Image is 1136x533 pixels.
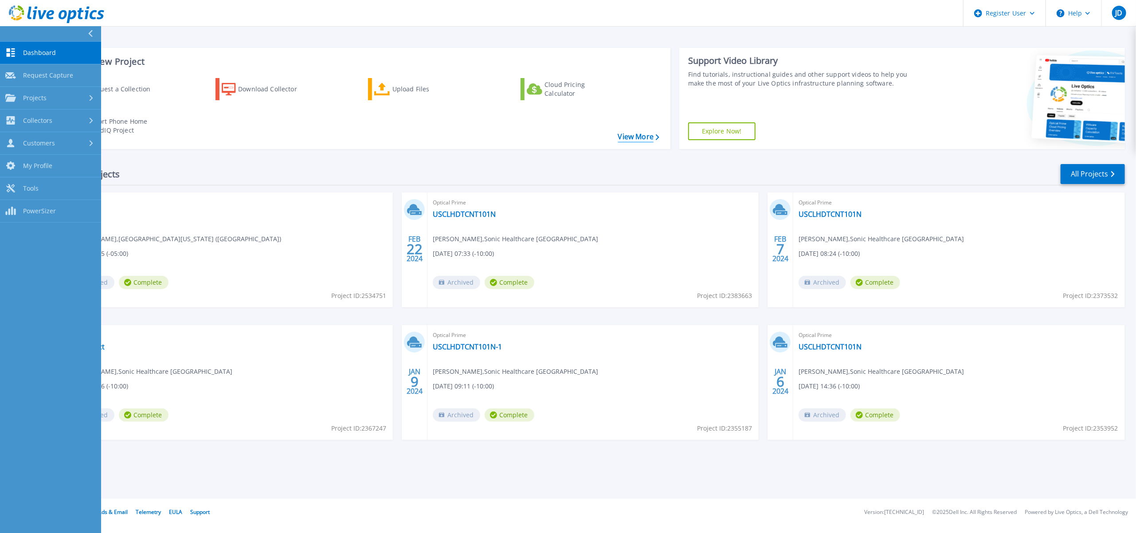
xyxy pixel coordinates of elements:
a: Explore Now! [688,122,756,140]
span: Optical Prime [67,330,388,340]
span: [PERSON_NAME] , Sonic Healthcare [GEOGRAPHIC_DATA] [433,367,598,376]
span: Complete [485,276,534,289]
a: Request a Collection [63,78,162,100]
span: Complete [119,408,168,422]
span: 6 [776,378,784,385]
span: Archived [433,276,480,289]
span: Customers [23,139,55,147]
div: Download Collector [238,80,309,98]
a: All Projects [1061,164,1125,184]
li: © 2025 Dell Inc. All Rights Reserved [932,509,1017,515]
span: Complete [850,276,900,289]
span: Archived [799,276,846,289]
span: Archived [433,408,480,422]
span: 7 [776,245,784,253]
a: USCLHDTCNT101N [799,210,862,219]
span: Archived [799,408,846,422]
span: [PERSON_NAME] , [GEOGRAPHIC_DATA][US_STATE] ([GEOGRAPHIC_DATA]) [67,234,281,244]
span: Optical Prime [433,198,753,208]
span: PowerSizer [23,207,56,215]
span: Optical Prime [433,330,753,340]
span: [PERSON_NAME] , Sonic Healthcare [GEOGRAPHIC_DATA] [67,367,232,376]
span: Dashboard [23,49,56,57]
div: JAN 2024 [406,365,423,398]
span: 9 [411,378,419,385]
span: Optical Prime [67,198,388,208]
div: FEB 2024 [772,233,789,265]
span: Project ID: 2353952 [1063,423,1118,433]
span: Projects [23,94,47,102]
span: 22 [407,245,423,253]
a: Upload Files [368,78,467,100]
a: Ads & Email [98,508,128,516]
span: Collectors [23,117,52,125]
a: Telemetry [136,508,161,516]
div: JAN 2024 [772,365,789,398]
a: EULA [169,508,182,516]
span: My Profile [23,162,52,170]
span: Optical Prime [799,198,1119,208]
li: Powered by Live Optics, a Dell Technology [1025,509,1128,515]
span: [PERSON_NAME] , Sonic Healthcare [GEOGRAPHIC_DATA] [799,234,964,244]
div: Cloud Pricing Calculator [544,80,615,98]
a: Support [190,508,210,516]
span: Request Capture [23,71,73,79]
span: [PERSON_NAME] , Sonic Healthcare [GEOGRAPHIC_DATA] [799,367,964,376]
span: Project ID: 2355187 [697,423,752,433]
div: Upload Files [392,80,463,98]
a: View More [618,133,659,141]
span: Project ID: 2367247 [331,423,386,433]
span: Tools [23,184,39,192]
div: Request a Collection [88,80,159,98]
a: USCLHDTCNT101N [433,210,496,219]
span: [DATE] 14:36 (-10:00) [799,381,860,391]
div: Find tutorials, instructional guides and other support videos to help you make the most of your L... [688,70,919,88]
a: USCLHDTCNT101N-1 [433,342,502,351]
span: JD [1115,9,1122,16]
a: Download Collector [215,78,314,100]
div: Support Video Library [688,55,919,67]
div: FEB 2024 [406,233,423,265]
span: Complete [850,408,900,422]
span: [DATE] 09:11 (-10:00) [433,381,494,391]
h3: Start a New Project [63,57,659,67]
span: Project ID: 2383663 [697,291,752,301]
span: Project ID: 2373532 [1063,291,1118,301]
span: [PERSON_NAME] , Sonic Healthcare [GEOGRAPHIC_DATA] [433,234,598,244]
span: Complete [119,276,168,289]
li: Version: [TECHNICAL_ID] [864,509,924,515]
span: [DATE] 07:33 (-10:00) [433,249,494,259]
span: Optical Prime [799,330,1119,340]
a: Cloud Pricing Calculator [521,78,619,100]
div: Import Phone Home CloudIQ Project [87,117,156,135]
span: Project ID: 2534751 [331,291,386,301]
span: Complete [485,408,534,422]
span: [DATE] 08:24 (-10:00) [799,249,860,259]
a: USCLHDTCNT101N [799,342,862,351]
